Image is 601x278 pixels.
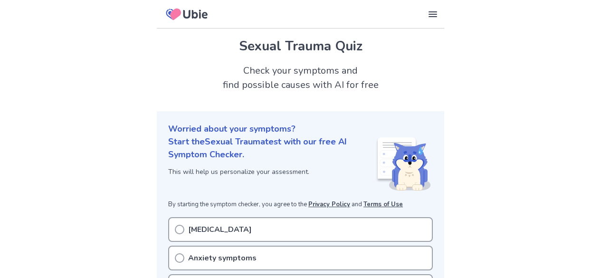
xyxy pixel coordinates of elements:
[363,200,403,209] a: Terms of Use
[168,36,433,56] h1: Sexual Trauma Quiz
[168,135,376,161] p: Start the Sexual Trauma test with our free AI Symptom Checker.
[188,252,257,264] p: Anxiety symptoms
[168,123,433,135] p: Worried about your symptoms?
[168,200,433,210] p: By starting the symptom checker, you agree to the and
[157,64,444,92] h2: Check your symptoms and find possible causes with AI for free
[168,167,376,177] p: This will help us personalize your assessment.
[308,200,350,209] a: Privacy Policy
[376,137,431,191] img: Shiba
[188,224,252,235] p: [MEDICAL_DATA]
